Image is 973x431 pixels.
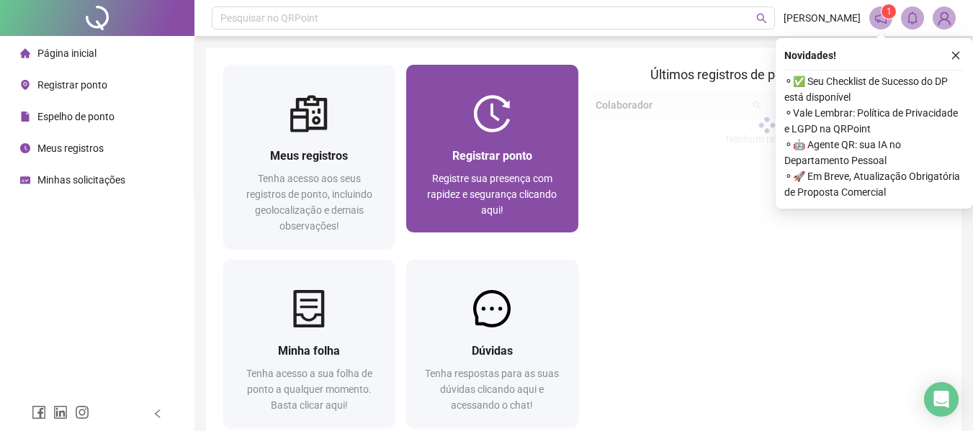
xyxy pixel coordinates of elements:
span: Meus registros [37,142,104,154]
span: Página inicial [37,47,97,59]
span: Registrar ponto [452,149,532,163]
span: ⚬ Vale Lembrar: Política de Privacidade e LGPD na QRPoint [784,105,964,137]
span: Espelho de ponto [37,111,115,122]
span: Meus registros [270,149,348,163]
span: ⚬ 🤖 Agente QR: sua IA no Departamento Pessoal [784,137,964,168]
span: notification [874,12,887,24]
span: ⚬ ✅ Seu Checklist de Sucesso do DP está disponível [784,73,964,105]
span: Registrar ponto [37,79,107,91]
span: bell [906,12,919,24]
span: Últimos registros de ponto sincronizados [650,67,883,82]
div: Open Intercom Messenger [924,382,959,417]
a: Minha folhaTenha acesso a sua folha de ponto a qualquer momento. Basta clicar aqui! [223,260,395,427]
span: schedule [20,175,30,185]
span: environment [20,80,30,90]
span: Tenha respostas para as suas dúvidas clicando aqui e acessando o chat! [425,368,559,411]
span: facebook [32,405,46,419]
span: left [153,409,163,419]
span: Registre sua presença com rapidez e segurança clicando aqui! [427,173,557,216]
span: ⚬ 🚀 Em Breve, Atualização Obrigatória de Proposta Comercial [784,168,964,200]
a: Registrar pontoRegistre sua presença com rapidez e segurança clicando aqui! [406,65,578,232]
span: 1 [887,6,892,17]
span: file [20,112,30,122]
a: DúvidasTenha respostas para as suas dúvidas clicando aqui e acessando o chat! [406,260,578,427]
span: [PERSON_NAME] [784,10,861,26]
span: Dúvidas [472,344,513,358]
span: home [20,48,30,58]
span: Minha folha [278,344,340,358]
span: instagram [75,405,89,419]
span: close [951,50,961,60]
span: clock-circle [20,143,30,153]
span: Tenha acesso a sua folha de ponto a qualquer momento. Basta clicar aqui! [246,368,372,411]
sup: 1 [882,4,896,19]
img: 87951 [933,7,955,29]
span: Novidades ! [784,47,836,63]
span: linkedin [53,405,68,419]
span: search [756,13,767,24]
a: Meus registrosTenha acesso aos seus registros de ponto, incluindo geolocalização e demais observa... [223,65,395,248]
span: Minhas solicitações [37,174,125,186]
span: Tenha acesso aos seus registros de ponto, incluindo geolocalização e demais observações! [246,173,372,232]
